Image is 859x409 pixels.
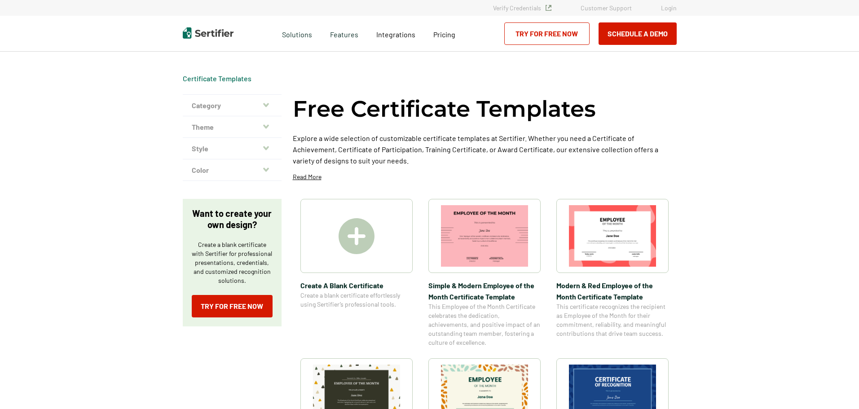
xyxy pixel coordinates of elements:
[192,295,273,317] a: Try for Free Now
[556,280,669,302] span: Modern & Red Employee of the Month Certificate Template
[504,22,590,45] a: Try for Free Now
[556,302,669,338] span: This certificate recognizes the recipient as Employee of the Month for their commitment, reliabil...
[428,199,541,347] a: Simple & Modern Employee of the Month Certificate TemplateSimple & Modern Employee of the Month C...
[556,199,669,347] a: Modern & Red Employee of the Month Certificate TemplateModern & Red Employee of the Month Certifi...
[192,240,273,285] p: Create a blank certificate with Sertifier for professional presentations, credentials, and custom...
[183,27,233,39] img: Sertifier | Digital Credentialing Platform
[581,4,632,12] a: Customer Support
[376,30,415,39] span: Integrations
[300,280,413,291] span: Create A Blank Certificate
[293,94,596,123] h1: Free Certificate Templates
[183,74,251,83] div: Breadcrumb
[493,4,551,12] a: Verify Credentials
[428,280,541,302] span: Simple & Modern Employee of the Month Certificate Template
[300,291,413,309] span: Create a blank certificate effortlessly using Sertifier’s professional tools.
[183,74,251,83] a: Certificate Templates
[441,205,528,267] img: Simple & Modern Employee of the Month Certificate Template
[546,5,551,11] img: Verified
[433,30,455,39] span: Pricing
[183,95,282,116] button: Category
[293,132,677,166] p: Explore a wide selection of customizable certificate templates at Sertifier. Whether you need a C...
[183,116,282,138] button: Theme
[192,208,273,230] p: Want to create your own design?
[183,159,282,181] button: Color
[569,205,656,267] img: Modern & Red Employee of the Month Certificate Template
[428,302,541,347] span: This Employee of the Month Certificate celebrates the dedication, achievements, and positive impa...
[293,172,322,181] p: Read More
[376,28,415,39] a: Integrations
[183,138,282,159] button: Style
[330,28,358,39] span: Features
[282,28,312,39] span: Solutions
[661,4,677,12] a: Login
[339,218,374,254] img: Create A Blank Certificate
[433,28,455,39] a: Pricing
